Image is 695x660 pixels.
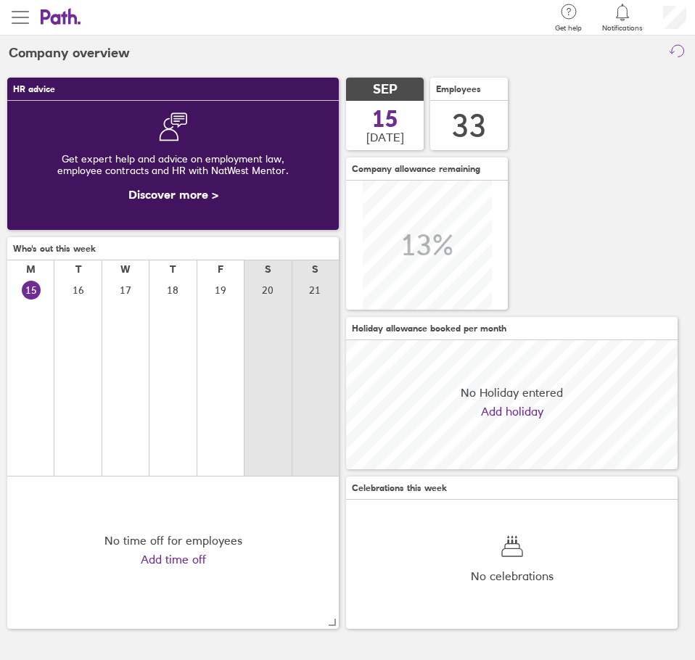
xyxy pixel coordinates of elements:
[372,107,398,131] span: 15
[373,82,398,97] span: SEP
[26,263,36,275] div: M
[481,405,543,418] a: Add holiday
[13,244,96,254] span: Who's out this week
[9,36,130,70] h2: Company overview
[436,84,481,94] span: Employees
[471,569,554,582] span: No celebrations
[120,263,131,275] div: W
[461,386,563,399] span: No Holiday entered
[75,263,81,275] div: T
[141,553,206,566] a: Add time off
[366,131,404,144] span: [DATE]
[555,24,582,33] span: Get help
[352,323,506,334] span: Holiday allowance booked per month
[128,187,218,202] a: Discover more >
[265,263,271,275] div: S
[312,263,318,275] div: S
[218,263,223,275] div: F
[352,483,447,493] span: Celebrations this week
[602,2,643,33] a: Notifications
[19,141,327,188] div: Get expert help and advice on employment law, employee contracts and HR with NatWest Mentor.
[602,24,643,33] span: Notifications
[13,84,55,94] span: HR advice
[104,534,242,547] div: No time off for employees
[452,107,487,144] div: 33
[352,164,480,174] span: Company allowance remaining
[170,263,176,275] div: T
